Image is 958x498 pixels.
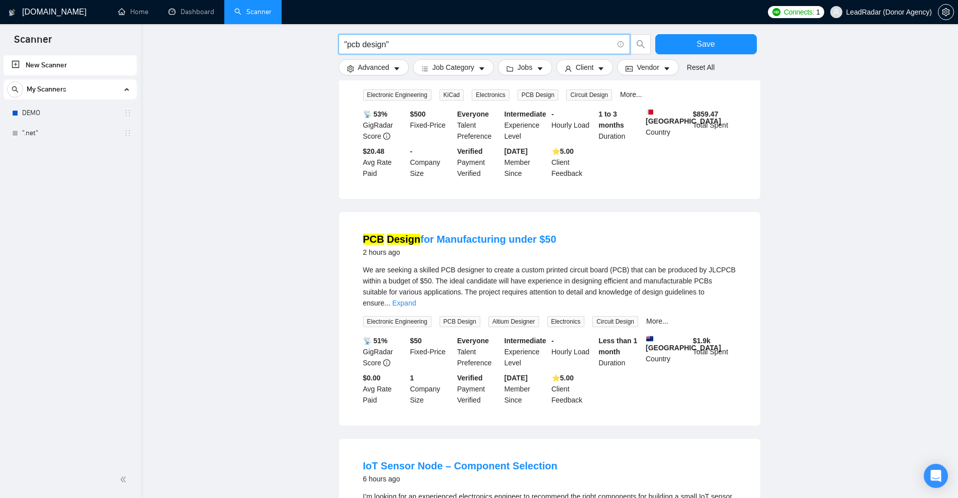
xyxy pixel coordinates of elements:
[517,62,533,73] span: Jobs
[338,59,409,75] button: settingAdvancedcaret-down
[392,299,416,307] a: Expand
[833,9,840,16] span: user
[455,109,502,142] div: Talent Preference
[440,89,464,101] span: KiCad
[7,81,23,97] button: search
[410,374,414,382] b: 1
[566,89,612,101] span: Circuit Design
[506,65,513,72] span: folder
[517,89,558,101] span: PCB Design
[363,264,736,309] div: We are seeking a skilled PCB designer to create a custom printed circuit board (PCB) that can be ...
[383,133,390,140] span: info-circle
[363,460,558,471] a: IoT Sensor Node – Component Selection
[455,146,502,179] div: Payment Verified
[358,62,389,73] span: Advanced
[4,55,137,75] li: New Scanner
[12,55,129,75] a: New Scanner
[361,335,408,368] div: GigRadar Score
[552,337,554,345] b: -
[363,110,388,118] b: 📡 53%
[691,109,738,142] div: Total Spent
[646,317,668,325] a: More...
[504,337,546,345] b: Intermediate
[597,65,604,72] span: caret-down
[598,110,624,129] b: 1 to 3 months
[655,34,757,54] button: Save
[663,65,670,72] span: caret-down
[124,129,132,137] span: holder
[234,8,272,16] a: searchScanner
[410,110,425,118] b: $ 500
[552,110,554,118] b: -
[363,337,388,345] b: 📡 51%
[504,147,528,155] b: [DATE]
[118,8,148,16] a: homeHome
[27,79,66,99] span: My Scanners
[363,234,557,245] a: PCB Designfor Manufacturing under $50
[596,109,644,142] div: Duration
[410,147,412,155] b: -
[457,374,483,382] b: Verified
[387,234,420,245] mark: Design
[502,335,550,368] div: Experience Level
[565,65,572,72] span: user
[772,8,780,16] img: upwork-logo.png
[9,5,16,21] img: logo
[410,337,421,345] b: $ 50
[384,299,390,307] span: ...
[455,372,502,406] div: Payment Verified
[592,316,638,327] span: Circuit Design
[646,335,721,352] b: [GEOGRAPHIC_DATA]
[472,89,509,101] span: Electronics
[363,473,558,485] div: 6 hours ago
[693,337,711,345] b: $ 1.9k
[938,8,953,16] span: setting
[457,337,489,345] b: Everyone
[617,59,678,75] button: idcardVendorcaret-down
[361,372,408,406] div: Avg Rate Paid
[6,32,60,53] span: Scanner
[696,38,715,50] span: Save
[363,246,557,258] div: 2 hours ago
[504,110,546,118] b: Intermediate
[363,374,381,382] b: $0.00
[408,372,455,406] div: Company Size
[361,109,408,142] div: GigRadar Score
[644,109,691,142] div: Country
[693,110,719,118] b: $ 859.47
[383,359,390,366] span: info-circle
[550,335,597,368] div: Hourly Load
[432,62,474,73] span: Job Category
[22,103,118,123] a: DEMO
[502,372,550,406] div: Member Since
[408,335,455,368] div: Fixed-Price
[408,146,455,179] div: Company Size
[637,62,659,73] span: Vendor
[550,146,597,179] div: Client Feedback
[363,316,431,327] span: Electronic Engineering
[687,62,715,73] a: Reset All
[816,7,820,18] span: 1
[631,40,650,49] span: search
[552,374,574,382] b: ⭐️ 5.00
[598,337,637,356] b: Less than 1 month
[646,109,721,125] b: [GEOGRAPHIC_DATA]
[646,335,653,342] img: 🇳🇿
[168,8,214,16] a: dashboardDashboard
[537,65,544,72] span: caret-down
[550,372,597,406] div: Client Feedback
[120,474,130,484] span: double-left
[620,90,642,98] a: More...
[393,65,400,72] span: caret-down
[478,65,485,72] span: caret-down
[631,34,651,54] button: search
[363,147,385,155] b: $20.48
[626,65,633,72] span: idcard
[924,464,948,488] div: Open Intercom Messenger
[457,147,483,155] b: Verified
[618,41,624,48] span: info-circle
[4,79,137,143] li: My Scanners
[502,109,550,142] div: Experience Level
[644,335,691,368] div: Country
[550,109,597,142] div: Hourly Load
